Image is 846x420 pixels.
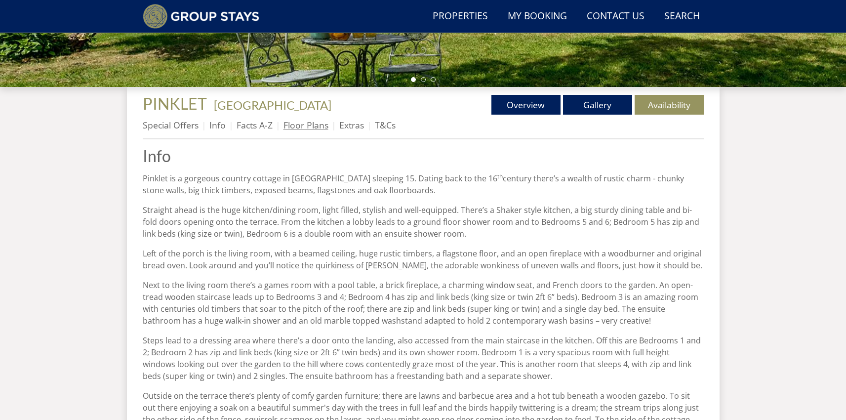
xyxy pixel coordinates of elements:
[143,172,704,196] p: Pinklet is a gorgeous country cottage in [GEOGRAPHIC_DATA] sleeping 15. Dating back to the 16 cen...
[143,248,704,271] p: Left of the porch is the living room, with a beamed ceiling, huge rustic timbers, a flagstone flo...
[660,5,704,28] a: Search
[143,94,210,113] a: PINKLET
[143,204,704,240] p: Straight ahead is the huge kitchen/dining room, light filled, stylish and well-equipped. There’s ...
[143,147,704,165] a: Info
[583,5,648,28] a: Contact Us
[491,95,561,115] a: Overview
[143,279,704,327] p: Next to the living room there’s a games room with a pool table, a brick fireplace, a charming win...
[143,94,207,113] span: PINKLET
[339,119,364,131] a: Extras
[563,95,632,115] a: Gallery
[143,4,260,29] img: Group Stays
[237,119,273,131] a: Facts A-Z
[497,172,503,180] sup: th
[143,119,199,131] a: Special Offers
[635,95,704,115] a: Availability
[210,98,331,112] span: -
[283,119,328,131] a: Floor Plans
[375,119,396,131] a: T&Cs
[214,98,331,112] a: [GEOGRAPHIC_DATA]
[209,119,226,131] a: Info
[143,335,704,382] p: Steps lead to a dressing area where there’s a door onto the landing, also accessed from the main ...
[504,5,571,28] a: My Booking
[429,5,492,28] a: Properties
